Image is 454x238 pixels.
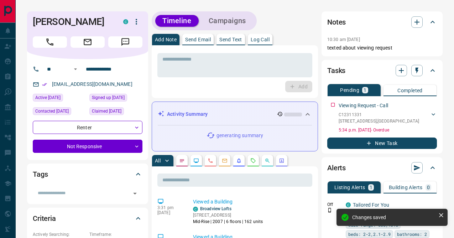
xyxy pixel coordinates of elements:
div: Wed Jun 19 2019 [89,94,142,104]
p: Viewed a Building [193,198,309,206]
div: condos.ca [346,202,351,207]
h2: Alerts [327,162,346,174]
p: Actively Searching: [33,231,86,238]
div: Tue Aug 05 2025 [33,107,86,117]
p: 10:30 am [DATE] [327,37,360,42]
p: texted about viewing request [327,44,437,52]
button: Open [71,65,80,73]
p: Timeframe: [89,231,142,238]
div: Tags [33,166,142,183]
p: [STREET_ADDRESS] , [GEOGRAPHIC_DATA] [339,118,419,124]
span: Email [71,36,105,48]
button: New Task [327,138,437,149]
div: Activity Summary [158,108,312,121]
span: Active [DATE] [35,94,61,101]
p: Completed [397,88,423,93]
span: Contacted [DATE] [35,108,69,115]
p: C12311331 [339,112,419,118]
button: Open [130,188,140,198]
p: [STREET_ADDRESS] [193,212,263,218]
p: 1 [364,88,366,93]
a: [EMAIL_ADDRESS][DOMAIN_NAME] [52,81,132,87]
h2: Tasks [327,65,345,76]
p: 1 [370,185,372,190]
svg: Listing Alerts [236,158,242,164]
svg: Agent Actions [279,158,285,164]
div: Not Responsive [33,140,142,153]
div: condos.ca [123,19,128,24]
div: Sun Aug 17 2025 [33,94,86,104]
p: [DATE] [157,210,182,215]
p: Off [327,201,341,208]
span: Signed up [DATE] [92,94,125,101]
p: Mid-Rise | 2007 | 6 floors | 162 units [193,218,263,225]
svg: Push Notification Only [327,208,332,213]
span: beds: 2-2,2.1-2.9 [348,231,391,238]
div: Tasks [327,62,437,79]
svg: Lead Browsing Activity [193,158,199,164]
span: Call [33,36,67,48]
div: Criteria [33,210,142,227]
h2: Notes [327,16,346,28]
span: Message [108,36,142,48]
p: Send Email [185,37,211,42]
button: Timeline [155,15,199,27]
p: 3:31 pm [157,205,182,210]
p: Log Call [251,37,270,42]
svg: Notes [179,158,185,164]
div: Alerts [327,159,437,176]
div: condos.ca [193,207,198,212]
div: Notes [327,14,437,31]
button: Campaigns [202,15,253,27]
p: Send Text [219,37,242,42]
a: Tailored For You [353,202,389,208]
svg: Calls [208,158,213,164]
span: bathrooms: 2 [397,231,427,238]
a: Broadview Lofts [200,206,231,211]
h2: Criteria [33,213,56,224]
p: generating summary [216,132,263,139]
p: Add Note [155,37,177,42]
p: 5:34 p.m. [DATE] - Overdue [339,127,437,133]
div: Fri Aug 01 2025 [89,107,142,117]
p: Listing Alerts [334,185,365,190]
div: C12311331[STREET_ADDRESS],[GEOGRAPHIC_DATA] [339,110,437,126]
p: Building Alerts [389,185,423,190]
div: Changes saved [352,214,435,220]
div: Renter [33,121,142,134]
svg: Opportunities [265,158,270,164]
p: Viewing Request - Call [339,102,388,109]
svg: Email Verified [42,82,47,87]
p: Pending [340,88,359,93]
p: Activity Summary [167,110,208,118]
svg: Emails [222,158,228,164]
h2: Tags [33,169,48,180]
p: All [155,158,161,163]
svg: Requests [250,158,256,164]
p: 0 [427,185,430,190]
h1: [PERSON_NAME] [33,16,113,27]
span: Claimed [DATE] [92,108,121,115]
